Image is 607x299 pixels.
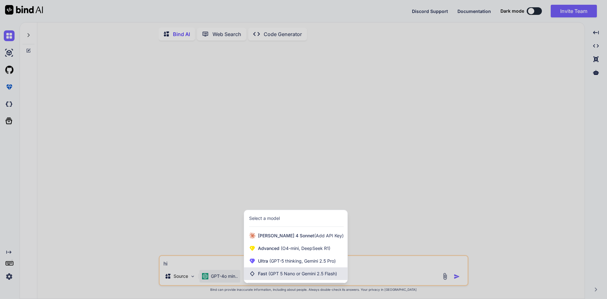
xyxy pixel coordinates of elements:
[258,258,336,264] span: Ultra
[279,246,330,251] span: (O4-mini, DeepSeek R1)
[258,245,330,252] span: Advanced
[268,271,337,276] span: (GPT 5 Nano or Gemini 2.5 Flash)
[249,215,280,221] div: Select a model
[258,271,337,277] span: Fast
[268,258,336,264] span: (GPT-5 thinking, Gemini 2.5 Pro)
[258,233,344,239] span: [PERSON_NAME] 4 Sonnet
[314,233,344,238] span: (Add API Key)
